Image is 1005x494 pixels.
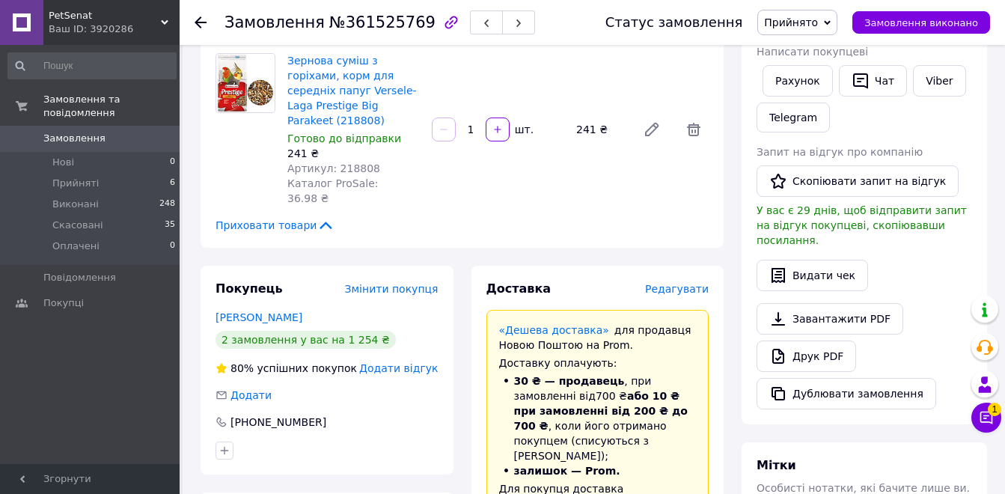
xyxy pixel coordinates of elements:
span: Виконані [52,198,99,211]
a: Друк PDF [757,341,856,372]
a: Редагувати [637,115,667,144]
span: 80% [230,362,254,374]
a: «Дешева доставка» [499,324,609,336]
a: Завантажити PDF [757,303,903,335]
span: Змінити покупця [345,283,439,295]
span: Замовлення [43,132,106,145]
button: Замовлення виконано [852,11,990,34]
button: Рахунок [763,65,833,97]
div: успішних покупок [216,361,357,376]
div: Повернутися назад [195,15,207,30]
div: [PHONE_NUMBER] [229,415,328,430]
button: Видати чек [757,260,868,291]
span: 1 [988,398,1001,412]
a: Viber [913,65,965,97]
button: Чат з покупцем1 [971,403,1001,433]
span: 35 [165,219,175,232]
span: Прийняті [52,177,99,190]
span: №361525769 [329,13,436,31]
span: Замовлення та повідомлення [43,93,180,120]
input: Пошук [7,52,177,79]
div: для продавця Новою Поштою на Prom. [499,323,697,353]
div: шт. [511,122,535,137]
span: Додати відгук [359,362,438,374]
span: Покупці [43,296,84,310]
span: Видалити [679,115,709,144]
span: Готово до відправки [287,132,401,144]
span: 0 [170,240,175,253]
div: 2 замовлення у вас на 1 254 ₴ [216,331,396,349]
span: Редагувати [645,283,709,295]
span: 6 [170,177,175,190]
span: Каталог ProSale: 36.98 ₴ [287,177,378,204]
div: Статус замовлення [605,15,743,30]
div: Доставку оплачують: [499,356,697,370]
span: Замовлення виконано [864,17,978,28]
span: Повідомлення [43,271,116,284]
span: Скасовані [52,219,103,232]
span: або 10 ₴ при замовленні від 200 ₴ до 700 ₴ [514,390,688,432]
span: У вас є 29 днів, щоб відправити запит на відгук покупцеві, скопіювавши посилання. [757,204,967,246]
div: 241 ₴ [287,146,420,161]
span: залишок — Prom. [514,465,620,477]
span: PetSenat [49,9,161,22]
span: 248 [159,198,175,211]
span: Доставка [486,281,552,296]
button: Дублювати замовлення [757,378,936,409]
span: 0 [170,156,175,169]
span: Мітки [757,458,796,472]
a: Telegram [757,103,830,132]
span: Нові [52,156,74,169]
span: Приховати товари [216,218,335,233]
span: Оплачені [52,240,100,253]
button: Чат [839,65,907,97]
span: Прийнято [764,16,818,28]
span: Покупець [216,281,283,296]
div: 241 ₴ [570,119,631,140]
span: Артикул: 218808 [287,162,380,174]
span: Додати [230,389,272,401]
li: , при замовленні від 700 ₴ , коли його отримано покупцем (списуються з [PERSON_NAME]); [499,373,697,463]
span: Написати покупцеві [757,46,868,58]
span: 30 ₴ — продавець [514,375,625,387]
span: Запит на відгук про компанію [757,146,923,158]
a: Зернова суміш з горіхами, корм для середніх папуг Versele-Laga Prestige Big Parakeet (218808) [287,55,417,126]
div: Ваш ID: 3920286 [49,22,180,36]
img: Зернова суміш з горіхами, корм для середніх папуг Versele-Laga Prestige Big Parakeet (218808) [216,54,275,112]
span: Замовлення [224,13,325,31]
a: [PERSON_NAME] [216,311,302,323]
button: Скопіювати запит на відгук [757,165,959,197]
